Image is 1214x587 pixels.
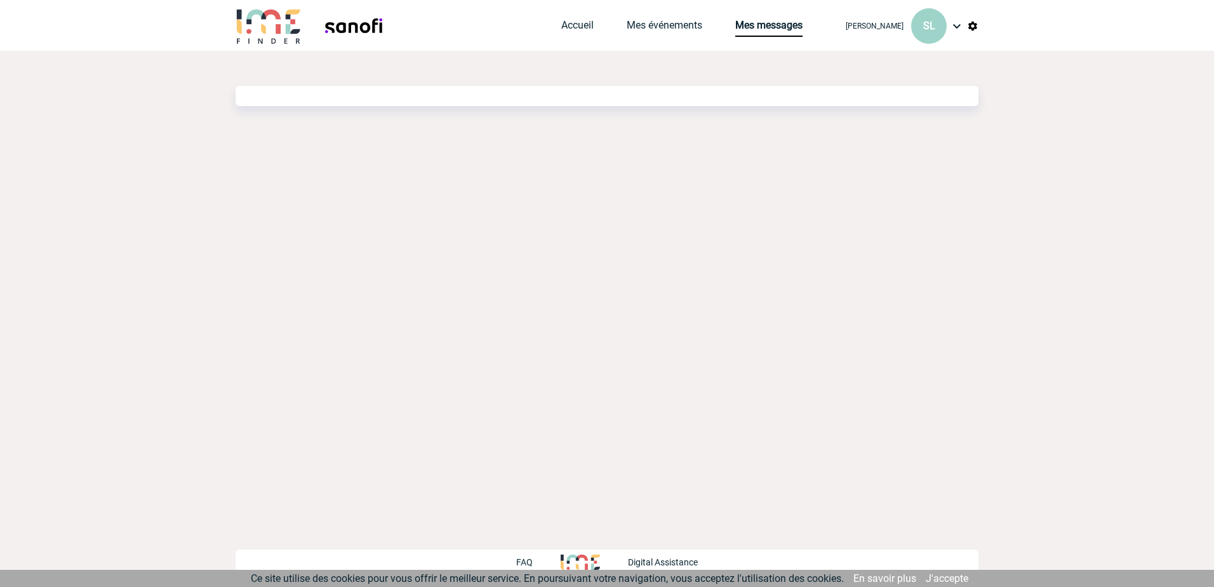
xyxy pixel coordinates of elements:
img: http://www.idealmeetingsevents.fr/ [561,555,600,570]
a: Accueil [561,19,594,37]
span: [PERSON_NAME] [846,22,904,30]
span: Ce site utilise des cookies pour vous offrir le meilleur service. En poursuivant votre navigation... [251,572,844,584]
a: En savoir plus [853,572,916,584]
p: Digital Assistance [628,557,698,567]
a: J'accepte [926,572,968,584]
a: FAQ [516,555,561,567]
img: IME-Finder [236,8,302,44]
a: Mes messages [735,19,803,37]
p: FAQ [516,557,533,567]
span: SL [923,20,935,32]
a: Mes événements [627,19,702,37]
